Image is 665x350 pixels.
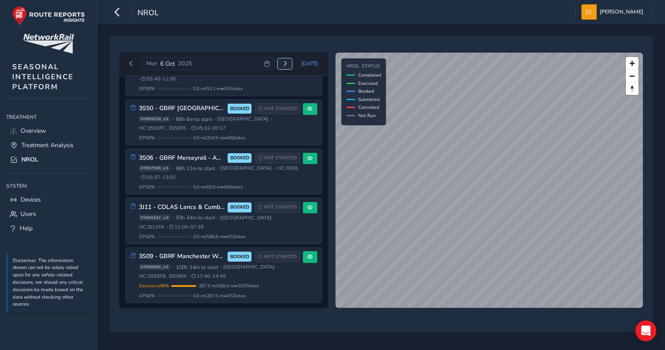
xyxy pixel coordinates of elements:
span: GPS 0 % [139,135,155,141]
span: NOT STARTED [264,105,297,112]
span: BOOKED [230,105,249,112]
span: NROL [21,155,38,164]
span: ST889107_v2 [139,215,171,221]
a: NROL [6,152,91,167]
span: NOT STARTED [264,204,297,211]
span: • [274,166,275,171]
span: HC: 3S59FB, 3S09FA [139,273,186,279]
h3: 3J11 - COLAS Lancs & Cumbria [139,204,225,211]
span: GPS 0 % [139,184,155,190]
button: Zoom out [626,70,638,82]
span: Overview [20,127,46,135]
canvas: Map [336,53,643,308]
span: 11:00 - 07:39 [169,224,204,230]
span: ST889229_v1 [139,116,171,122]
span: Booked [358,88,374,94]
span: Geometry 96 % [139,283,169,289]
span: • [274,215,275,220]
span: 88h 11m to start [176,165,215,172]
button: Next day [278,58,292,69]
span: Users [20,210,36,218]
h3: 3S50 - GBRF [GEOGRAPHIC_DATA] [139,105,225,112]
span: • [138,175,140,180]
span: SEASONAL INTELLIGENCE PLATFORM [12,62,74,92]
button: Reset bearing to north [626,82,638,95]
span: [GEOGRAPHIC_DATA] [220,215,272,221]
span: 0.0 mi / 596.8 mi • 0 / 53 sites [193,233,245,240]
span: • [172,166,174,171]
span: • [277,265,279,269]
span: HC: 3J11FA [139,224,164,230]
img: diamond-layout [581,4,597,20]
span: [PERSON_NAME] [600,4,643,20]
span: ST887508_v1 [139,165,171,172]
span: GPS 0 % [139,233,155,240]
span: Cancelled [358,104,379,111]
span: Not Run [358,112,376,119]
button: Previous day [124,58,138,69]
div: System [6,179,91,192]
span: 05:37 - 13:02 [141,174,176,181]
span: • [217,215,218,220]
span: • [271,117,272,121]
span: 2025 [178,60,192,67]
span: Completed [358,72,381,78]
span: Help [20,224,33,232]
span: 03:40 - 11:00 [141,76,176,82]
span: BOOKED [230,253,249,260]
span: • [138,77,140,81]
a: Users [6,207,91,221]
span: • [172,117,174,121]
span: [GEOGRAPHIC_DATA] [223,264,275,270]
span: BOOKED [230,155,249,162]
span: 287.5 mi / 300.4 mi • 53 / 55 sites [199,283,259,289]
h3: 3S09 - GBRF Manchester West/[GEOGRAPHIC_DATA] [139,253,225,260]
span: Devices [20,195,41,204]
span: • [188,274,190,279]
span: 88h 6m to start [176,116,212,123]
a: Help [6,221,91,236]
span: • [220,265,222,269]
span: 100h 14m to start [176,264,218,271]
img: customer logo [23,34,74,54]
span: [GEOGRAPHIC_DATA] [217,116,269,122]
span: • [166,225,168,229]
img: rr logo [12,6,85,26]
h3: 3S06 - GBRF Merseyrail - AM Wirral [139,155,225,162]
span: GPS 0 % [139,85,155,92]
span: HC: 3S50FC, 3S50FE [139,125,186,131]
span: 0.0 mi / 287.5 mi • 0 / 53 sites [193,293,245,299]
span: NROL [138,7,159,20]
span: 17:40 - 14:45 [191,273,226,279]
span: • [188,126,190,131]
button: Zoom in [626,57,638,70]
p: Disclaimer: The information shown can not be solely relied upon for any safety-related decisions,... [13,257,87,309]
span: 05:32 - 00:17 [191,125,226,131]
span: Submitted [358,96,380,103]
span: • [172,215,174,220]
span: 93h 34m to start [176,214,215,221]
span: GPS 0 % [139,293,155,299]
div: Treatment [6,111,91,124]
span: 0.0 mi / 91.1 mi • 0 / 41 sites [193,85,243,92]
div: Open Intercom Messenger [635,320,656,341]
button: Today [295,57,324,70]
span: NOT STARTED [264,253,297,260]
span: Treatment Analysis [21,141,74,149]
span: Executed [358,80,378,87]
span: • [217,166,218,171]
span: BOOKED [230,204,249,211]
span: [GEOGRAPHIC_DATA] [220,165,272,172]
span: NOT STARTED [264,155,297,162]
span: Mon [146,60,157,67]
span: 0.0 mi / 65.0 mi • 0 / 60 sites [193,184,243,190]
span: [DATE] [301,60,318,67]
a: Overview [6,124,91,138]
a: Treatment Analysis [6,138,91,152]
a: Devices [6,192,91,207]
span: ST888966_v2 [139,264,171,270]
h4: NROL Status [346,64,381,69]
span: 0.0 mi / 254.9 mi • 0 / 60 sites [193,135,245,141]
span: HC: 3S06 [277,165,298,172]
button: [PERSON_NAME] [581,4,646,20]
